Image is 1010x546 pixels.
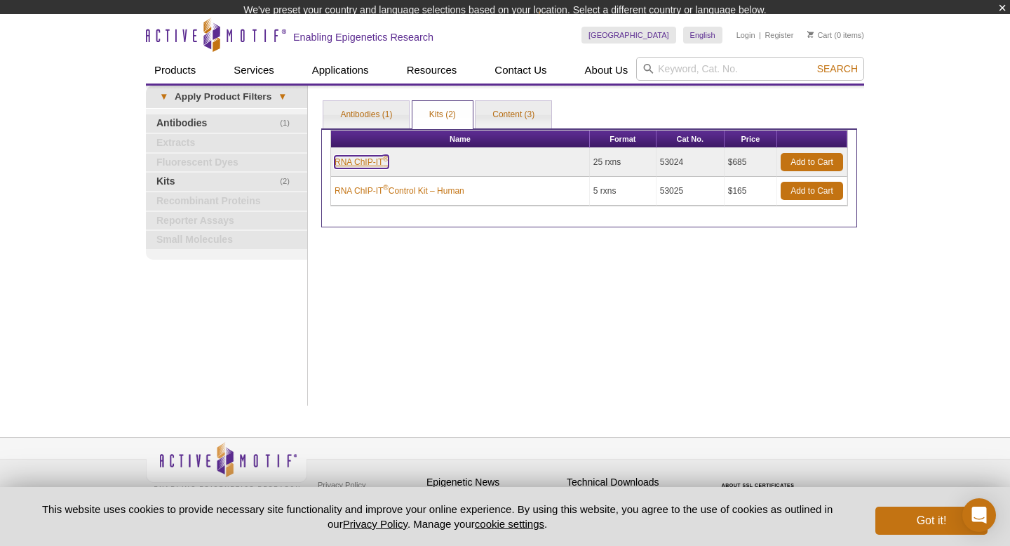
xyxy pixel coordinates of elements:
[343,518,408,530] a: Privacy Policy
[813,62,862,75] button: Search
[656,177,725,206] td: 53025
[323,101,409,129] a: Antibodies (1)
[335,185,464,197] a: RNA ChIP-IT®Control Kit – Human
[146,438,307,495] img: Active Motif,
[383,184,388,192] sup: ®
[271,91,293,103] span: ▾
[146,114,307,133] a: (1)Antibodies
[707,462,812,493] table: Click to Verify - This site chose Symantec SSL for secure e-commerce and confidential communicati...
[656,131,725,148] th: Cat No.
[781,153,843,171] a: Add to Cart
[577,57,637,84] a: About Us
[807,31,814,38] img: Your Cart
[383,155,388,163] sup: ®
[807,30,832,40] a: Cart
[875,507,988,535] button: Got it!
[765,30,793,40] a: Register
[725,148,777,177] td: $685
[722,483,795,488] a: ABOUT SSL CERTIFICATES
[736,30,755,40] a: Login
[539,11,576,44] img: Change Here
[962,498,996,532] div: Open Intercom Messenger
[335,156,389,168] a: RNA ChIP-IT®
[807,27,864,44] li: (0 items)
[280,114,297,133] span: (1)
[331,131,590,148] th: Name
[22,502,852,531] p: This website uses cookies to provide necessary site functionality and improve your online experie...
[146,212,307,230] a: Reporter Assays
[146,154,307,172] a: Fluorescent Dyes
[567,477,700,488] h4: Technical Downloads
[280,173,297,191] span: (2)
[146,57,204,84] a: Products
[304,57,377,84] a: Applications
[476,101,551,129] a: Content (3)
[153,91,175,103] span: ▾
[146,192,307,211] a: Recombinant Proteins
[146,173,307,191] a: (2)Kits
[398,57,466,84] a: Resources
[636,57,864,81] input: Keyword, Cat. No.
[225,57,283,84] a: Services
[590,131,656,148] th: Format
[475,518,544,530] button: cookie settings
[590,177,656,206] td: 5 rxns
[683,27,722,44] a: English
[412,101,473,129] a: Kits (2)
[146,86,307,108] a: ▾Apply Product Filters▾
[146,134,307,152] a: Extracts
[590,148,656,177] td: 25 rxns
[314,474,369,495] a: Privacy Policy
[146,231,307,249] a: Small Molecules
[725,177,777,206] td: $165
[656,148,725,177] td: 53024
[759,27,761,44] li: |
[426,477,560,488] h4: Epigenetic News
[781,182,843,200] a: Add to Cart
[725,131,777,148] th: Price
[486,57,555,84] a: Contact Us
[293,31,433,44] h2: Enabling Epigenetics Research
[581,27,676,44] a: [GEOGRAPHIC_DATA]
[817,63,858,74] span: Search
